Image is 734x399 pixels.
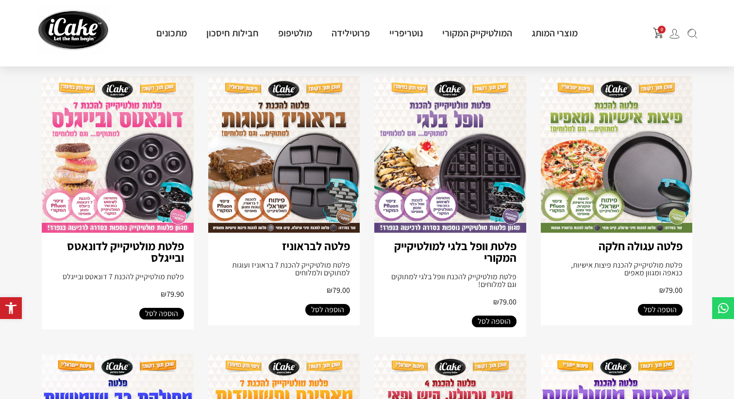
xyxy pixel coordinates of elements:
[268,27,322,39] a: מולטיפופ
[653,28,664,38] button: פתח עגלת קניות צדדית
[161,289,184,299] span: 79.90
[599,238,683,254] a: פלטה עגולה חלקה
[659,285,683,295] span: 79.00
[659,285,665,295] span: ₪
[644,304,677,316] span: הוספה לסל
[322,27,380,39] a: פרוטילידה
[472,316,517,327] a: הוספה לסל
[51,273,184,281] div: פלטת מולטיקייק להכנת 7 דונאטס ובייגלס
[478,316,511,327] span: הוספה לסל
[327,285,333,295] span: ₪
[493,297,517,307] span: 79.00
[311,304,344,316] span: הוספה לסל
[218,261,350,277] div: פלטת מולטיקייק להכנת 7 בראוניז ועוגות למתוקים ולמלוחים
[550,261,683,277] div: פלטת מולטיקייק להכנת פיצות אישיות, כנאפה ומגוון מאפים
[522,27,587,39] a: מוצרי המותג
[282,238,350,254] a: פלטה לבראוניז
[493,297,499,307] span: ₪
[145,308,178,319] span: הוספה לסל
[653,28,664,38] img: shopping-cart.png
[139,308,184,319] a: הוספה לסל
[384,273,517,288] div: פלטת מולטיקייק להכנת וופל בלגי למתוקים וגם למלוחים!
[305,304,350,316] a: הוספה לסל
[161,289,167,299] span: ₪
[394,238,517,265] a: פלטת וופל בלגי למולטיקייק המקורי
[197,27,268,39] a: חבילות חיסכון
[433,27,522,39] a: המולטיקייק המקורי
[67,238,184,265] a: פלטת מולטיקייק לדונאטס ובייגלס
[147,27,197,39] a: מתכונים
[327,285,350,295] span: 79.00
[380,27,433,39] a: נוטריפריי
[658,26,666,33] span: 0
[638,304,683,316] a: הוספה לסל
